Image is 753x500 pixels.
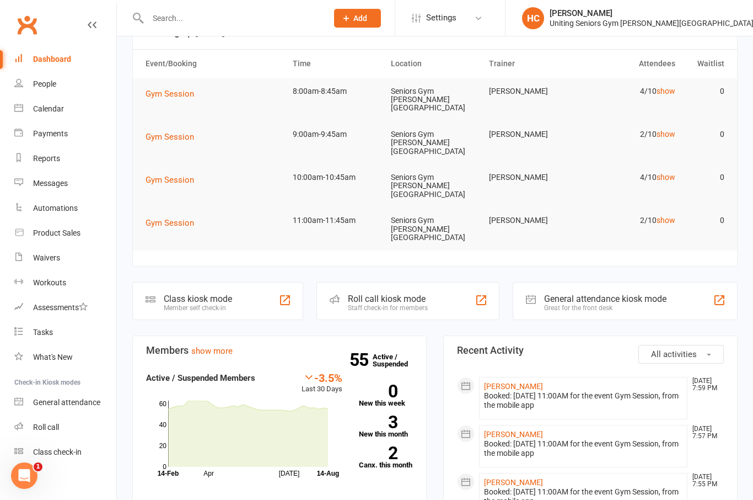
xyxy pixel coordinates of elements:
th: Location [386,50,484,78]
div: Great for the front desk [544,304,666,312]
div: Class check-in [33,448,82,456]
a: Assessments [14,295,116,320]
a: Automations [14,196,116,221]
button: Gym Session [146,87,202,100]
a: Calendar [14,97,116,121]
strong: 55 [349,352,373,368]
div: Booked: [DATE] 11:00AM for the event Gym Session, from the mobile app [484,391,682,410]
a: Messages [14,171,116,196]
span: Gym Session [146,175,194,185]
div: Roll call [33,423,59,432]
a: [PERSON_NAME] [484,382,543,391]
a: [PERSON_NAME] [484,478,543,487]
strong: 2 [359,445,397,461]
h3: Recent Activity [457,345,724,356]
div: Dashboard [33,55,71,63]
time: [DATE] 7:57 PM [687,425,723,440]
a: show [657,87,675,95]
div: Booked: [DATE] 11:00AM for the event Gym Session, from the mobile app [484,439,682,458]
div: Product Sales [33,228,80,237]
time: [DATE] 7:55 PM [687,474,723,488]
td: 2/10 [582,121,680,147]
td: 0 [680,208,729,233]
a: Waivers [14,246,116,270]
td: 0 [680,78,729,104]
div: HC [522,7,544,29]
a: show more [191,346,233,356]
a: Workouts [14,270,116,295]
a: Dashboard [14,47,116,72]
td: Seniors Gym [PERSON_NAME][GEOGRAPHIC_DATA] [386,78,484,121]
div: Waivers [33,253,60,262]
a: show [657,173,675,182]
div: Assessments [33,303,88,312]
td: [PERSON_NAME] [484,164,582,190]
div: Automations [33,204,78,212]
div: Last 30 Days [302,371,342,395]
td: 8:00am-8:45am [288,78,386,104]
td: Seniors Gym [PERSON_NAME][GEOGRAPHIC_DATA] [386,208,484,251]
a: Payments [14,121,116,146]
a: 3New this month [359,416,413,438]
a: What's New [14,345,116,370]
button: Add [334,9,381,28]
span: Settings [426,6,456,30]
strong: Active / Suspended Members [146,373,255,383]
span: All activities [651,349,697,359]
a: show [657,130,675,139]
td: [PERSON_NAME] [484,121,582,147]
td: [PERSON_NAME] [484,208,582,233]
th: Event/Booking [141,50,288,78]
div: Staff check-in for members [348,304,428,312]
a: Product Sales [14,221,116,246]
a: General attendance kiosk mode [14,390,116,415]
th: Waitlist [680,50,729,78]
span: Gym Session [146,89,194,99]
div: General attendance [33,398,100,407]
div: Workouts [33,278,66,287]
div: Class kiosk mode [164,294,232,304]
strong: 0 [359,383,397,400]
td: 4/10 [582,164,680,190]
div: Payments [33,129,68,138]
div: -3.5% [302,371,342,384]
a: Class kiosk mode [14,440,116,465]
td: 10:00am-10:45am [288,164,386,190]
button: All activities [638,345,724,364]
th: Trainer [484,50,582,78]
button: Gym Session [146,130,202,143]
a: Clubworx [13,11,41,39]
div: Messages [33,179,68,188]
a: Roll call [14,415,116,440]
div: Reports [33,154,60,163]
span: Add [353,14,367,23]
button: Gym Session [146,173,202,187]
th: Time [288,50,386,78]
div: Member self check-in [164,304,232,312]
iframe: Intercom live chat [11,462,37,489]
a: People [14,72,116,97]
div: People [33,79,56,88]
span: 1 [34,462,42,471]
a: 55Active / Suspended [373,345,421,376]
td: 4/10 [582,78,680,104]
h3: Members [146,345,413,356]
a: Tasks [14,320,116,345]
span: Gym Session [146,132,194,142]
td: 0 [680,121,729,147]
strong: 3 [359,414,397,430]
th: Attendees [582,50,680,78]
button: Gym Session [146,216,202,230]
a: [PERSON_NAME] [484,430,543,439]
h3: Coming up [DATE] [145,26,725,38]
div: General attendance kiosk mode [544,294,666,304]
td: 2/10 [582,208,680,233]
td: 0 [680,164,729,190]
a: 2Canx. this month [359,446,413,469]
td: Seniors Gym [PERSON_NAME][GEOGRAPHIC_DATA] [386,121,484,164]
time: [DATE] 7:59 PM [687,377,723,392]
a: 0New this week [359,385,413,407]
td: [PERSON_NAME] [484,78,582,104]
td: Seniors Gym [PERSON_NAME][GEOGRAPHIC_DATA] [386,164,484,208]
div: Tasks [33,328,53,337]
